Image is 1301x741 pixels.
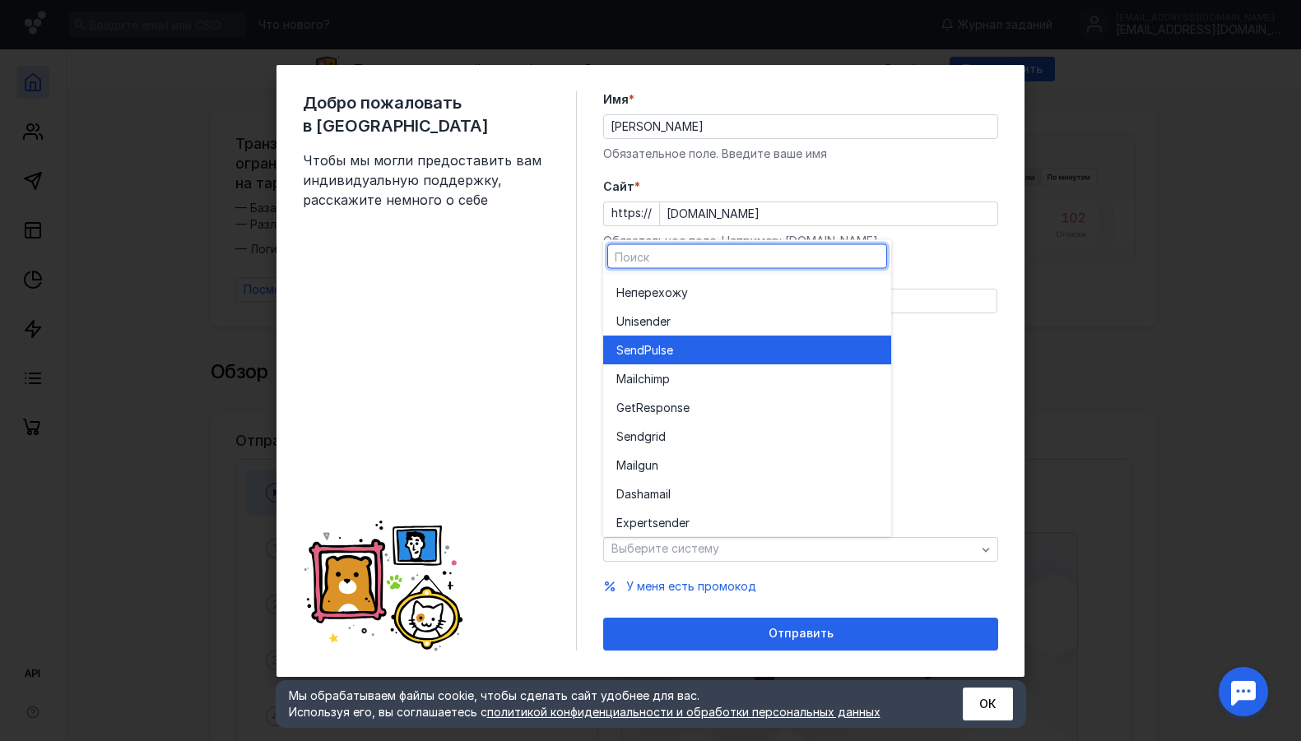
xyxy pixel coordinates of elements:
button: SendPulse [603,336,891,364]
button: GetResponse [603,393,891,422]
button: Sendgrid [603,422,891,451]
span: Не [616,284,631,300]
a: политикой конфиденциальности и обработки персональных данных [487,705,880,719]
span: Добро пожаловать в [GEOGRAPHIC_DATA] [303,91,550,137]
span: Mailchim [616,370,662,387]
span: Имя [603,91,629,108]
button: Unisender [603,307,891,336]
span: Отправить [769,627,834,641]
span: перехожу [631,284,688,300]
button: Mailchimp [603,364,891,393]
button: Mailgun [603,451,891,479]
button: Отправить [603,618,998,651]
span: l [668,485,671,502]
span: Ex [616,514,630,530]
span: e [667,341,673,358]
span: SendPuls [616,341,667,358]
span: Sendgr [616,428,656,444]
span: id [656,428,666,444]
span: r [667,313,671,329]
div: Обязательное поле. Введите ваше имя [603,146,998,162]
button: У меня есть промокод [626,578,756,595]
span: Cайт [603,178,634,195]
div: Мы обрабатываем файлы cookie, чтобы сделать сайт удобнее для вас. Используя его, вы соглашаетесь c [289,688,922,720]
span: pertsender [630,514,690,530]
button: Dashamail [603,479,891,508]
span: Unisende [616,313,667,329]
span: G [616,399,625,415]
span: etResponse [625,399,690,415]
button: Неперехожу [603,278,891,307]
div: Обязательное поле. Например: [DOMAIN_NAME] [603,233,998,249]
span: gun [638,456,658,473]
button: ОК [963,688,1013,720]
span: Mail [616,456,638,473]
input: Поиск [608,245,886,268]
span: Выберите систему [611,541,719,555]
span: Dashamai [616,485,668,502]
div: grid [603,274,891,537]
span: Чтобы мы могли предоставить вам индивидуальную поддержку, расскажите немного о себе [303,151,550,210]
span: p [662,370,670,387]
span: У меня есть промокод [626,579,756,593]
button: Expertsender [603,508,891,537]
button: Выберите систему [603,537,998,562]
